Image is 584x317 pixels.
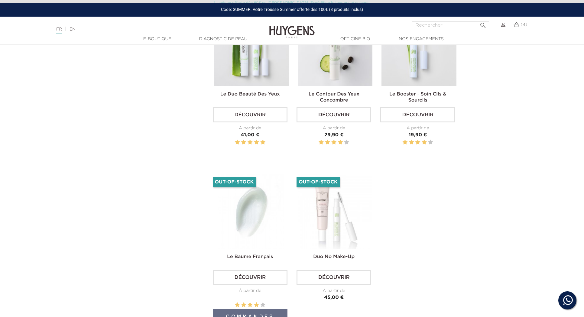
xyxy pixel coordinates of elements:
span: 29,90 € [324,133,344,137]
label: 5 [260,139,265,146]
label: 4 [254,139,259,146]
img: Huygens [269,16,315,39]
span: 45,00 € [324,295,344,300]
a: Le Contour Des Yeux Concombre [309,92,359,103]
span: 19,90 € [409,133,427,137]
i:  [479,20,487,27]
div: À partir de [380,125,455,131]
label: 3 [332,139,336,146]
label: 1 [235,139,240,146]
label: 2 [409,139,414,146]
label: 4 [422,139,427,146]
label: 3 [248,301,252,309]
label: 5 [344,139,349,146]
div: À partir de [213,288,287,294]
label: 1 [319,139,323,146]
span: (4) [521,23,527,27]
a: Diagnostic de peau [193,36,253,42]
div: À partir de [297,125,371,131]
a: FR [56,27,62,34]
label: 2 [241,301,246,309]
label: 3 [415,139,420,146]
li: Out-of-Stock [213,177,256,187]
a: Découvrir [213,270,287,285]
a: Officine Bio [325,36,385,42]
a: Le Duo Beauté des Yeux [220,92,280,97]
label: 4 [338,139,343,146]
a: Découvrir [297,270,371,285]
span: 41,00 € [241,133,259,137]
a: Le Booster - Soin Cils & Sourcils [389,92,446,103]
label: 1 [235,301,240,309]
a: Nos engagements [391,36,451,42]
a: E-Boutique [127,36,187,42]
img: Duo No-Makeup [298,174,372,249]
label: 2 [241,139,246,146]
button:  [478,19,488,27]
img: Le Contour Des Yeux Concombre [298,11,372,86]
label: 5 [428,139,433,146]
label: 3 [248,139,252,146]
div: À partir de [297,288,371,294]
label: 2 [325,139,330,146]
label: 1 [403,139,407,146]
a: Le Baume Français [227,254,273,259]
input: Rechercher [412,21,489,29]
div: | [53,26,239,33]
img: Le Duo Regard de Biche [214,11,289,86]
label: 5 [260,301,265,309]
a: Découvrir [297,107,371,122]
label: 4 [254,301,259,309]
a: Découvrir [380,107,455,122]
a: (4) [514,22,527,27]
div: À partir de [213,125,287,131]
a: EN [70,27,76,31]
a: Découvrir [213,107,287,122]
li: Out-of-Stock [297,177,340,187]
img: Le Booster - Soin Cils & Sourcils [381,11,456,86]
a: Duo No Make-Up [313,254,355,259]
